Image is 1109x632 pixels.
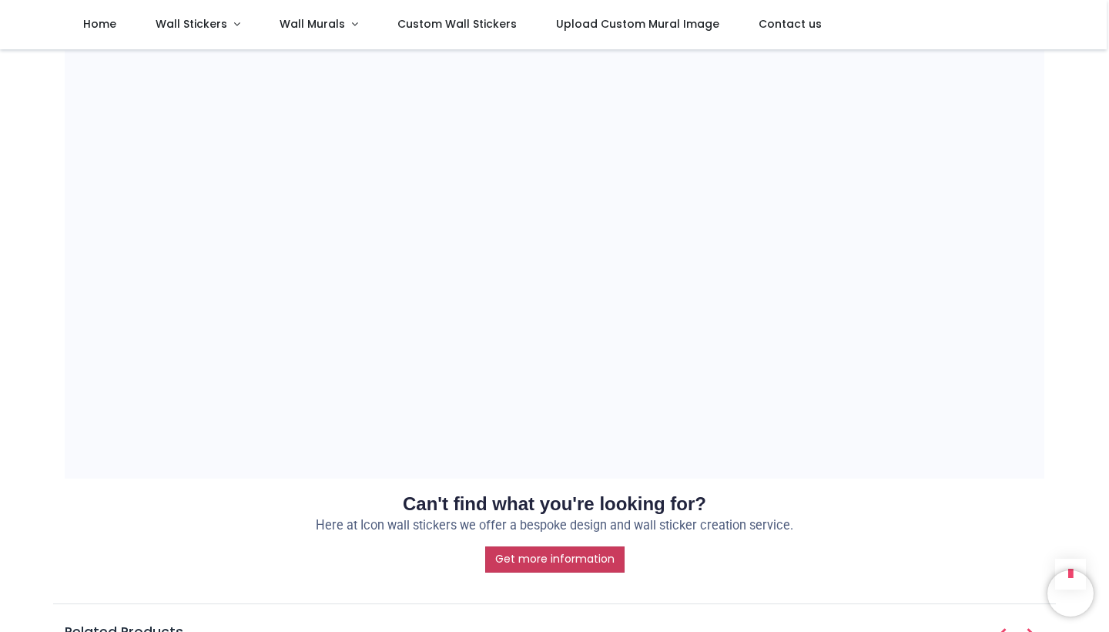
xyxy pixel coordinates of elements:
span: Contact us [759,16,822,32]
p: Here at Icon wall stickers we offer a bespoke design and wall sticker creation service. [65,517,1044,535]
span: Home [83,16,116,32]
span: Custom Wall Stickers [397,16,517,32]
a: Get more information [485,546,625,573]
span: Upload Custom Mural Image [556,16,719,32]
span: Wall Murals [280,16,345,32]
span: Wall Stickers [156,16,227,32]
iframe: Brevo live chat [1047,570,1094,617]
h2: Can't find what you're looking for? [65,491,1044,517]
